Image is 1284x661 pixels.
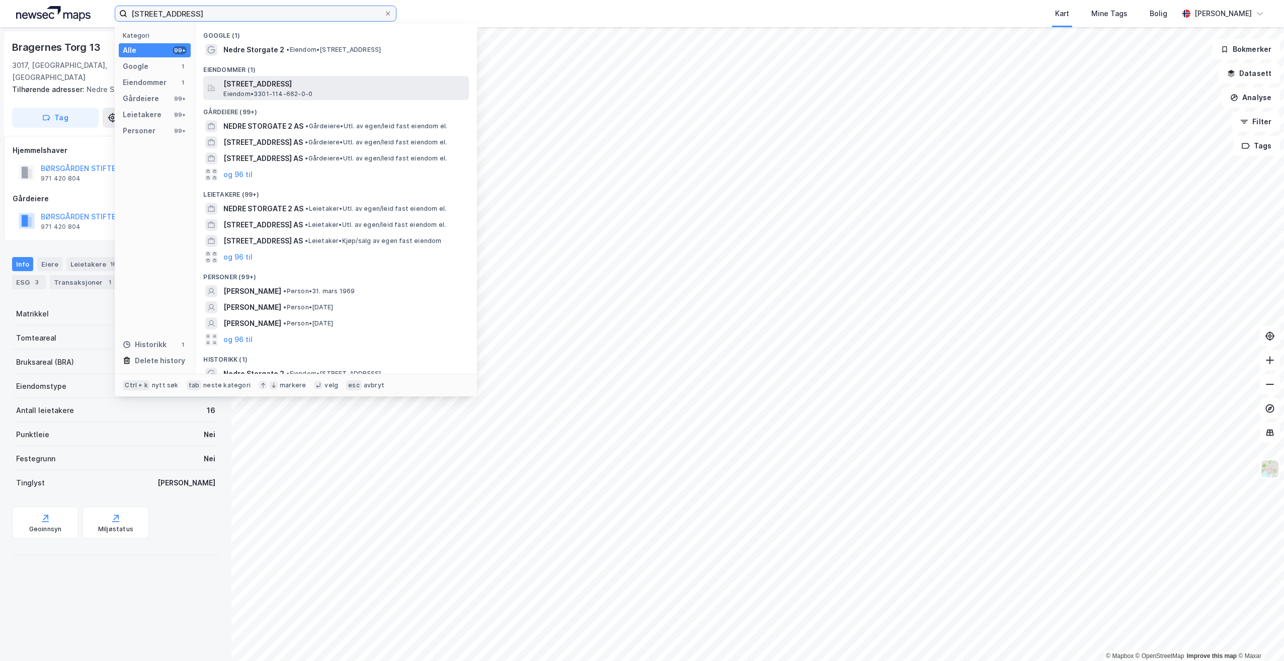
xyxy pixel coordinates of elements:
div: Gårdeiere [123,93,159,105]
span: [PERSON_NAME] [223,317,281,329]
span: Nedre Storgate 2 [223,368,284,380]
button: og 96 til [223,334,253,346]
span: • [283,319,286,327]
div: Nedre Storgate 2 [12,84,211,96]
span: • [305,122,308,130]
button: Datasett [1219,63,1280,84]
div: Ctrl + k [123,380,150,390]
button: Tag [12,108,99,128]
div: Eiendommer (1) [195,58,477,76]
div: Tinglyst [16,477,45,489]
div: Kontrollprogram for chat [1234,613,1284,661]
div: 1 [179,62,187,70]
div: Google [123,60,148,72]
div: Leietakere [123,109,162,121]
div: 99+ [173,111,187,119]
div: Mine Tags [1091,8,1128,20]
img: Z [1260,459,1279,478]
div: [PERSON_NAME] [1194,8,1252,20]
div: 99+ [173,46,187,54]
div: Nei [204,453,215,465]
div: Transaksjoner [50,275,119,289]
span: • [286,370,289,377]
div: Antall leietakere [16,404,74,417]
div: [PERSON_NAME] [157,477,215,489]
div: Hjemmelshaver [13,144,219,156]
span: [STREET_ADDRESS] [223,78,465,90]
div: Historikk (1) [195,348,477,366]
span: [STREET_ADDRESS] AS [223,235,303,247]
div: 971 420 804 [41,223,81,231]
div: 99+ [173,95,187,103]
button: Tags [1233,136,1280,156]
div: Miljøstatus [98,525,133,533]
a: OpenStreetMap [1136,652,1184,659]
button: Bokmerker [1212,39,1280,59]
div: 1 [179,78,187,87]
div: 1 [105,277,115,287]
span: [STREET_ADDRESS] AS [223,219,303,231]
img: logo.a4113a55bc3d86da70a041830d287a7e.svg [16,6,91,21]
div: Festegrunn [16,453,55,465]
div: Eiendommer [123,76,167,89]
div: Geoinnsyn [29,525,62,533]
div: tab [187,380,202,390]
span: [STREET_ADDRESS] AS [223,136,303,148]
div: Nei [204,429,215,441]
span: Person • 31. mars 1969 [283,287,355,295]
span: • [305,237,308,244]
span: • [283,287,286,295]
span: Tilhørende adresser: [12,85,87,94]
div: Leietakere [66,257,123,271]
span: [PERSON_NAME] [223,285,281,297]
div: Kart [1055,8,1069,20]
button: Analyse [1222,88,1280,108]
span: • [305,138,308,146]
span: Eiendom • [STREET_ADDRESS] [286,370,381,378]
div: 16 [207,404,215,417]
span: Person • [DATE] [283,303,333,311]
div: 16 [108,259,119,269]
span: Gårdeiere • Utl. av egen/leid fast eiendom el. [305,154,447,162]
button: Filter [1232,112,1280,132]
div: Leietakere (99+) [195,183,477,201]
button: og 96 til [223,169,253,181]
span: Leietaker • Utl. av egen/leid fast eiendom el. [305,205,446,213]
div: Kategori [123,32,191,39]
div: 3017, [GEOGRAPHIC_DATA], [GEOGRAPHIC_DATA] [12,59,162,84]
span: Gårdeiere • Utl. av egen/leid fast eiendom el. [305,138,447,146]
button: og 96 til [223,251,253,263]
div: Personer (99+) [195,265,477,283]
div: 971 420 804 [41,175,81,183]
a: Improve this map [1187,652,1237,659]
div: Punktleie [16,429,49,441]
div: Personer [123,125,155,137]
div: Gårdeiere [13,193,219,205]
div: Tomteareal [16,332,56,344]
span: Leietaker • Kjøp/salg av egen fast eiendom [305,237,441,245]
div: Matrikkel [16,308,49,320]
span: Person • [DATE] [283,319,333,327]
span: Nedre Storgate 2 [223,44,284,56]
span: Gårdeiere • Utl. av egen/leid fast eiendom el. [305,122,447,130]
div: avbryt [364,381,384,389]
div: Eiendomstype [16,380,66,392]
span: Eiendom • 3301-114-662-0-0 [223,90,312,98]
span: [PERSON_NAME] [223,301,281,313]
div: Bruksareal (BRA) [16,356,74,368]
span: [STREET_ADDRESS] AS [223,152,303,164]
span: Leietaker • Utl. av egen/leid fast eiendom el. [305,221,446,229]
span: • [283,303,286,311]
div: Bolig [1150,8,1167,20]
span: NEDRE STORGATE 2 AS [223,203,303,215]
div: neste kategori [203,381,251,389]
span: • [305,205,308,212]
span: NEDRE STORGATE 2 AS [223,120,303,132]
div: nytt søk [152,381,179,389]
div: Google (1) [195,24,477,42]
div: Gårdeiere (99+) [195,100,477,118]
div: Eiere [37,257,62,271]
iframe: Chat Widget [1234,613,1284,661]
div: ESG [12,275,46,289]
div: velg [325,381,338,389]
